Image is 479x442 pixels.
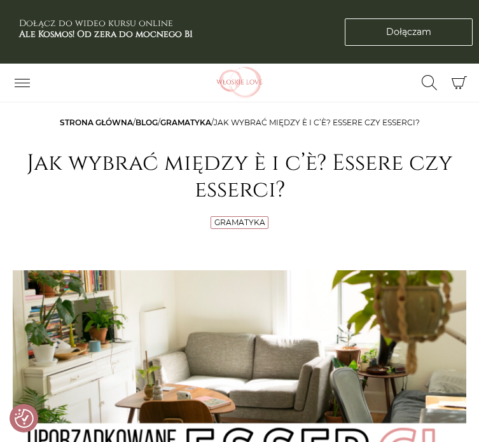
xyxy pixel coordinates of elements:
[135,118,158,127] a: Blog
[160,118,211,127] a: Gramatyka
[445,69,473,97] button: Koszyk
[60,118,133,127] a: Strona główna
[386,25,431,39] span: Dołączam
[60,118,420,127] span: / / /
[214,118,420,127] span: Jak wybrać między è i c’è? Essere czy esserci?
[345,18,473,46] a: Dołączam
[15,409,34,428] img: Revisit consent button
[15,409,34,428] button: Preferencje co do zgód
[19,28,193,40] b: Ale Kosmos! Od zera do mocnego B1
[198,67,281,99] img: Włoskielove
[19,18,193,40] h3: Dołącz do wideo kursu online
[6,72,38,93] button: Przełącz nawigację
[13,150,466,204] h1: Jak wybrać między è i c’è? Essere czy esserci?
[214,218,265,227] a: Gramatyka
[413,72,445,93] button: Przełącz formularz wyszukiwania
